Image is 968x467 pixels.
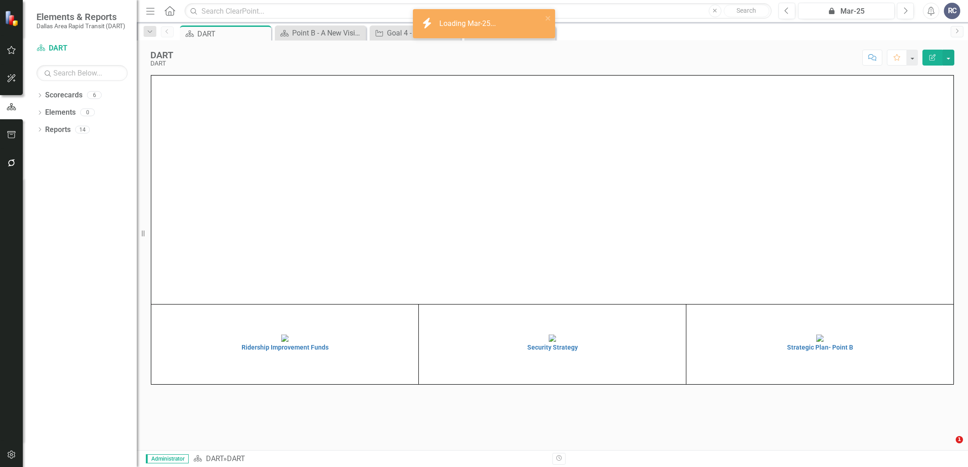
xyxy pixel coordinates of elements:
[277,27,364,39] a: Point B - A New Vision for Mobility in [GEOGRAPHIC_DATA][US_STATE]
[36,43,128,54] a: DART
[372,27,458,39] a: Goal 4 - Seamless Mobility
[689,344,951,351] h4: Strategic Plan- Point B
[45,107,76,118] a: Elements
[87,91,102,99] div: 6
[801,6,891,17] div: Mar-25
[197,28,269,40] div: DART
[154,344,416,351] h4: Ridership Improvement Funds
[944,3,960,19] button: RC
[956,436,963,443] span: 1
[5,10,21,26] img: ClearPoint Strategy
[387,27,458,39] div: Goal 4 - Seamless Mobility
[36,22,125,30] small: Dallas Area Rapid Transit (DART)
[185,3,772,19] input: Search ClearPoint...
[545,13,551,23] button: close
[45,90,82,101] a: Scorecards
[421,334,684,351] a: Security Strategy
[816,335,824,342] img: mceclip4%20v3.png
[227,454,245,463] div: DART
[150,50,173,60] div: DART
[154,334,416,351] a: Ridership Improvement Funds
[798,3,895,19] button: Mar-25
[193,454,546,464] div: »
[292,27,364,39] div: Point B - A New Vision for Mobility in [GEOGRAPHIC_DATA][US_STATE]
[80,109,95,117] div: 0
[36,65,128,81] input: Search Below...
[206,454,223,463] a: DART
[146,454,189,463] span: Administrator
[724,5,769,17] button: Search
[937,436,959,458] iframe: Intercom live chat
[439,19,498,29] div: Loading Mar-25...
[75,126,90,133] div: 14
[281,335,288,342] img: mceclip1%20v4.png
[689,334,951,351] a: Strategic Plan- Point B
[36,11,125,22] span: Elements & Reports
[150,60,173,67] div: DART
[45,125,71,135] a: Reports
[736,7,756,14] span: Search
[421,344,684,351] h4: Security Strategy
[549,335,556,342] img: mceclip2%20v4.png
